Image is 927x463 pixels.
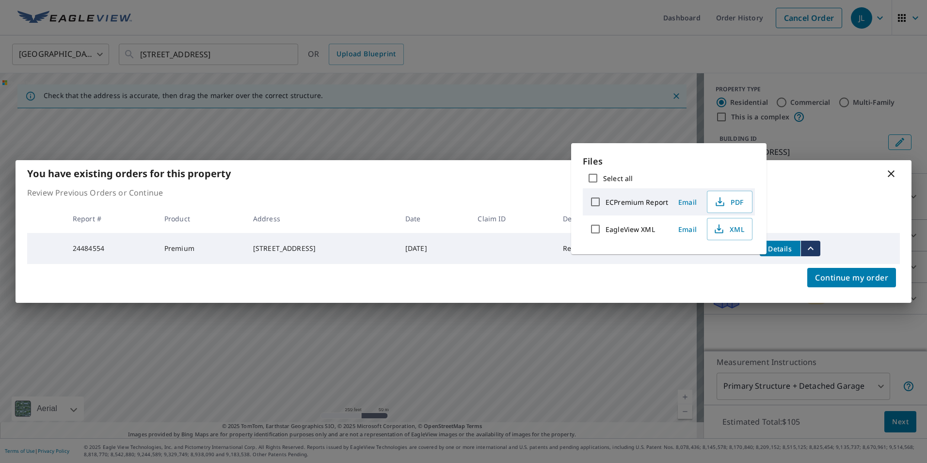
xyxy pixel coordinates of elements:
[27,167,231,180] b: You have existing orders for this property
[555,233,638,264] td: Regular
[676,225,699,234] span: Email
[398,204,470,233] th: Date
[672,222,703,237] button: Email
[676,198,699,207] span: Email
[27,187,900,198] p: Review Previous Orders or Continue
[65,204,157,233] th: Report #
[606,198,668,207] label: ECPremium Report
[707,218,752,240] button: XML
[707,191,752,213] button: PDF
[555,204,638,233] th: Delivery
[245,204,398,233] th: Address
[157,204,245,233] th: Product
[766,244,795,253] span: Details
[672,195,703,210] button: Email
[253,244,390,253] div: [STREET_ADDRESS]
[807,268,896,287] button: Continue my order
[583,155,755,168] p: Files
[606,225,655,234] label: EagleView XML
[713,223,744,235] span: XML
[470,204,555,233] th: Claim ID
[800,241,820,256] button: filesDropdownBtn-24484554
[157,233,245,264] td: Premium
[760,241,800,256] button: detailsBtn-24484554
[603,174,633,183] label: Select all
[398,233,470,264] td: [DATE]
[815,271,888,284] span: Continue my order
[713,196,744,208] span: PDF
[65,233,157,264] td: 24484554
